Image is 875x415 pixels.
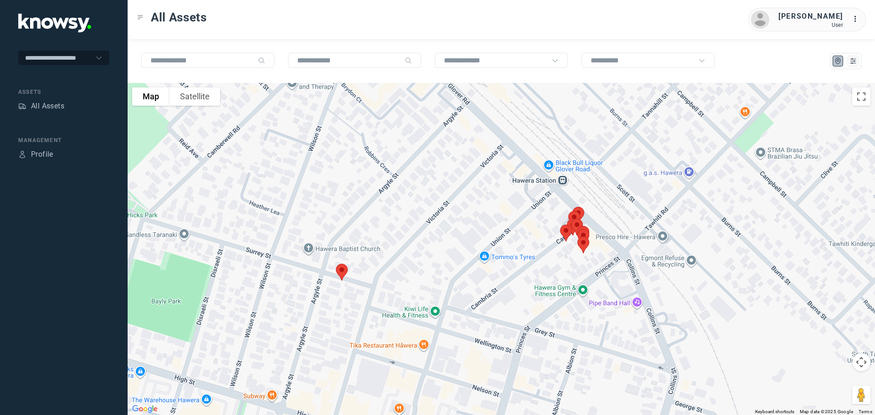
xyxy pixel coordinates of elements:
[31,149,53,160] div: Profile
[130,403,160,415] img: Google
[18,101,64,112] a: AssetsAll Assets
[778,22,843,28] div: User
[852,353,870,371] button: Map camera controls
[751,10,769,29] img: avatar.png
[18,102,26,110] div: Assets
[852,386,870,404] button: Drag Pegman onto the map to open Street View
[18,14,91,32] img: Application Logo
[859,409,872,414] a: Terms (opens in new tab)
[800,409,853,414] span: Map data ©2025 Google
[853,15,862,22] tspan: ...
[18,136,109,144] div: Management
[852,87,870,106] button: Toggle fullscreen view
[18,149,53,160] a: ProfileProfile
[18,150,26,159] div: Profile
[778,11,843,22] div: [PERSON_NAME]
[258,57,265,64] div: Search
[18,88,109,96] div: Assets
[849,57,857,65] div: List
[31,101,64,112] div: All Assets
[755,409,794,415] button: Keyboard shortcuts
[852,14,863,25] div: :
[130,403,160,415] a: Open this area in Google Maps (opens a new window)
[852,14,863,26] div: :
[834,57,842,65] div: Map
[137,14,144,20] div: Toggle Menu
[151,9,207,26] span: All Assets
[170,87,220,106] button: Show satellite imagery
[132,87,170,106] button: Show street map
[405,57,412,64] div: Search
